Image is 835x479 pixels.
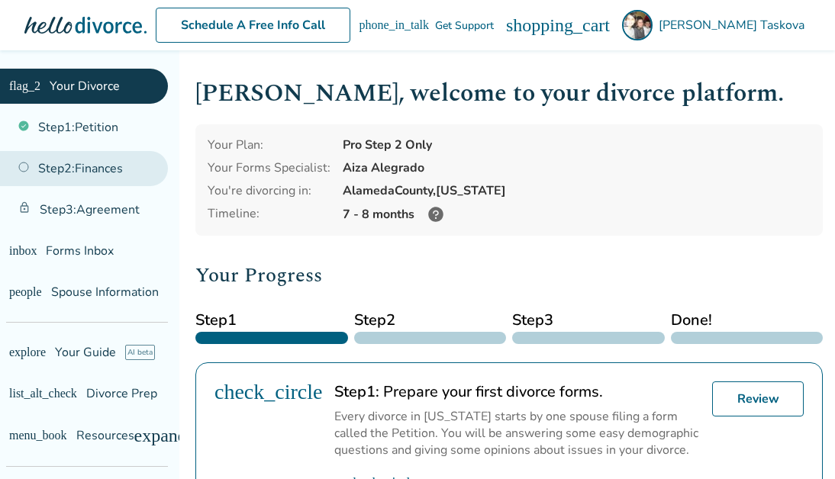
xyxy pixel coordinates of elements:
[195,260,823,291] h2: Your Progress
[359,18,494,33] a: phone_in_talkGet Support
[9,286,42,298] span: people
[125,345,155,360] span: AI beta
[9,245,37,257] span: inbox
[9,80,40,92] span: flag_2
[712,381,804,416] a: Review
[214,381,322,403] span: check_circle
[208,159,330,176] div: Your Forms Specialist:
[195,75,823,112] h1: [PERSON_NAME] , welcome to your divorce platform.
[156,8,350,43] a: Schedule A Free Info Call
[195,309,348,332] span: Step 1
[343,137,811,153] div: Pro Step 2 Only
[334,381,379,402] strong: Step 1 :
[134,426,234,445] span: expand_more
[334,408,700,458] p: Every divorce in [US_STATE] starts by one spouse filing a form called the Petition. You will be a...
[435,18,494,33] span: Get Support
[354,309,507,332] span: Step 2
[9,346,46,358] span: explore
[46,243,114,259] span: Forms Inbox
[208,137,330,153] div: Your Plan:
[671,309,824,332] span: Done!
[9,429,67,442] span: menu_book
[343,159,811,176] div: Aiza Alegrado
[9,387,77,400] span: list_alt_check
[659,17,811,34] span: [PERSON_NAME] Taskova
[343,205,811,223] div: 7 - 8 months
[359,19,429,31] span: phone_in_talk
[759,406,835,479] iframe: Chat Widget
[9,427,134,444] span: Resources
[622,10,653,40] img: Sofiya Taskova
[343,182,811,199] div: Alameda County, [US_STATE]
[208,205,330,223] div: Timeline:
[208,182,330,199] div: You're divorcing in:
[334,381,700,402] h2: Prepare your first divorce forms.
[506,16,610,34] span: shopping_cart
[512,309,665,332] span: Step 3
